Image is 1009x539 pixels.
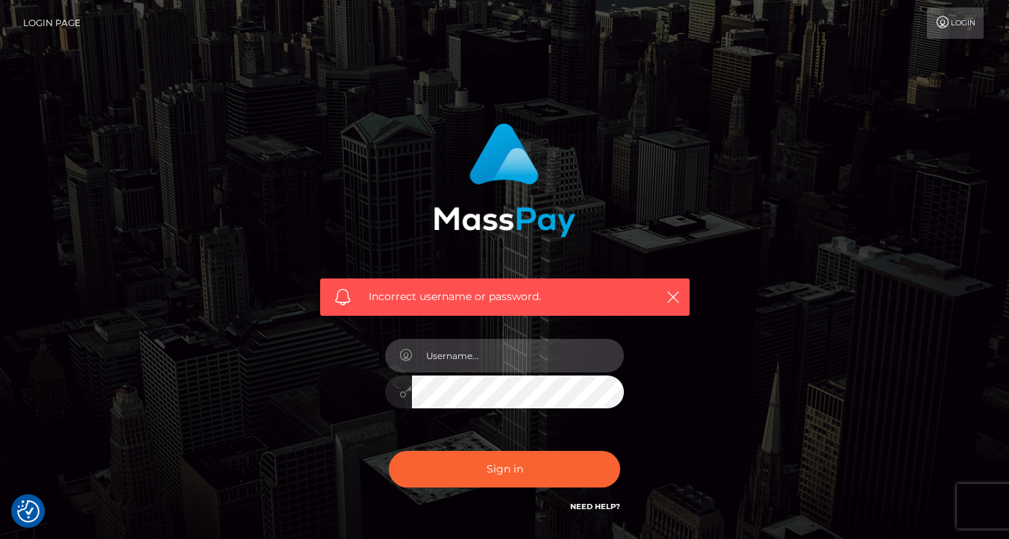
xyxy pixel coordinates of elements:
[927,7,984,39] a: Login
[434,123,575,237] img: MassPay Login
[17,500,40,523] img: Revisit consent button
[389,451,620,487] button: Sign in
[369,289,641,305] span: Incorrect username or password.
[570,502,620,511] a: Need Help?
[17,500,40,523] button: Consent Preferences
[23,7,81,39] a: Login Page
[412,339,624,373] input: Username...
